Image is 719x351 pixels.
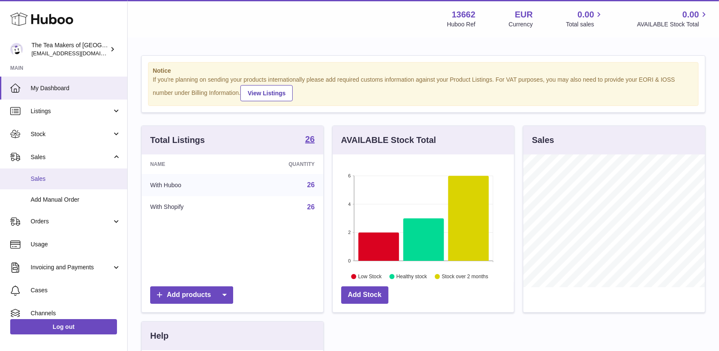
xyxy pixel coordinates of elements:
[153,67,694,75] strong: Notice
[150,330,168,342] h3: Help
[142,174,240,196] td: With Huboo
[142,154,240,174] th: Name
[305,135,314,143] strong: 26
[341,286,388,304] a: Add Stock
[31,50,125,57] span: [EMAIL_ADDRESS][DOMAIN_NAME]
[397,274,428,280] text: Healthy stock
[31,107,112,115] span: Listings
[341,134,436,146] h3: AVAILABLE Stock Total
[637,20,709,29] span: AVAILABLE Stock Total
[31,84,121,92] span: My Dashboard
[566,20,604,29] span: Total sales
[150,134,205,146] h3: Total Listings
[358,274,382,280] text: Low Stock
[31,130,112,138] span: Stock
[31,286,121,294] span: Cases
[31,217,112,225] span: Orders
[31,263,112,271] span: Invoicing and Payments
[10,319,117,334] a: Log out
[31,153,112,161] span: Sales
[348,202,351,207] text: 4
[307,181,315,188] a: 26
[240,85,293,101] a: View Listings
[31,196,121,204] span: Add Manual Order
[150,286,233,304] a: Add products
[307,203,315,211] a: 26
[447,20,476,29] div: Huboo Ref
[509,20,533,29] div: Currency
[566,9,604,29] a: 0.00 Total sales
[348,258,351,263] text: 0
[578,9,594,20] span: 0.00
[442,274,488,280] text: Stock over 2 months
[348,173,351,178] text: 6
[142,196,240,218] td: With Shopify
[305,135,314,145] a: 26
[515,9,533,20] strong: EUR
[682,9,699,20] span: 0.00
[31,309,121,317] span: Channels
[31,41,108,57] div: The Tea Makers of [GEOGRAPHIC_DATA]
[348,230,351,235] text: 2
[532,134,554,146] h3: Sales
[452,9,476,20] strong: 13662
[31,175,121,183] span: Sales
[10,43,23,56] img: tea@theteamakers.co.uk
[240,154,323,174] th: Quantity
[153,76,694,101] div: If you're planning on sending your products internationally please add required customs informati...
[637,9,709,29] a: 0.00 AVAILABLE Stock Total
[31,240,121,248] span: Usage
